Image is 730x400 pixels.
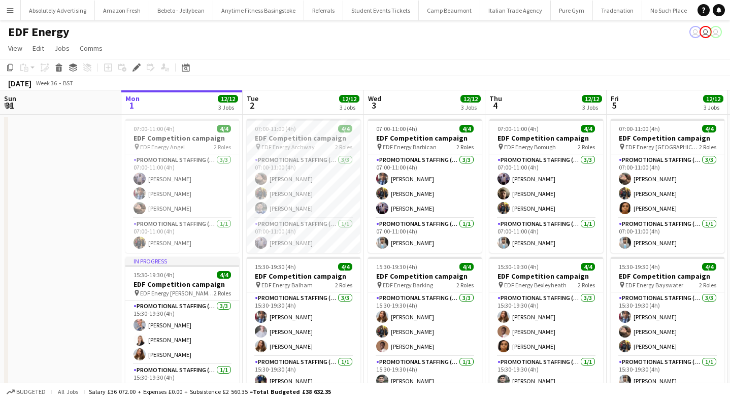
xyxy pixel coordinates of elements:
span: 2 Roles [335,143,352,151]
app-job-card: In progress15:30-19:30 (4h)4/4EDF Competition campaign EDF Energy [PERSON_NAME][GEOGRAPHIC_DATA]2... [125,257,239,399]
h3: EDF Competition campaign [125,280,239,289]
app-job-card: 07:00-11:00 (4h)4/4EDF Competition campaign EDF Energy Angel2 RolesPromotional Staffing (Flyering... [125,119,239,253]
span: 4/4 [581,125,595,132]
app-card-role: Promotional Staffing (Flyering Staff)3/307:00-11:00 (4h)[PERSON_NAME][PERSON_NAME][PERSON_NAME] [489,154,603,218]
span: 2 Roles [456,143,474,151]
span: 4/4 [338,263,352,271]
span: 1 [124,99,140,111]
span: 07:00-11:00 (4h) [255,125,296,132]
span: 12/12 [460,95,481,103]
h3: EDF Competition campaign [489,272,603,281]
span: 2 [245,99,258,111]
button: Camp Beaumont [419,1,480,20]
div: 3 Jobs [461,104,480,111]
span: EDF Energy Angel [140,143,185,151]
app-job-card: 07:00-11:00 (4h)4/4EDF Competition campaign EDF Energy Barbican2 RolesPromotional Staffing (Flyer... [368,119,482,253]
app-user-avatar: Nina Mackay [700,26,712,38]
div: 15:30-19:30 (4h)4/4EDF Competition campaign EDF Energy Bayswater2 RolesPromotional Staffing (Flye... [611,257,724,391]
app-card-role: Promotional Staffing (Flyering Staff)3/307:00-11:00 (4h)[PERSON_NAME][PERSON_NAME][PERSON_NAME] [247,154,360,218]
span: 2 Roles [699,143,716,151]
span: 4/4 [217,271,231,279]
button: Absolutely Advertising [21,1,95,20]
span: Wed [368,94,381,103]
app-card-role: Promotional Staffing (Flyering Staff)3/315:30-19:30 (4h)[PERSON_NAME][PERSON_NAME][PERSON_NAME] [368,292,482,356]
span: EDF Energy Balham [261,281,313,289]
span: 4/4 [702,263,716,271]
button: Amazon Fresh [95,1,149,20]
h3: EDF Competition campaign [489,134,603,143]
span: 4/4 [459,263,474,271]
h1: EDF Energy [8,24,70,40]
app-card-role: Promotional Staffing (Team Leader)1/115:30-19:30 (4h)[PERSON_NAME] [247,356,360,391]
button: Bebeto - Jellybean [149,1,213,20]
span: 12/12 [703,95,723,103]
app-card-role: Promotional Staffing (Flyering Staff)3/315:30-19:30 (4h)[PERSON_NAME][PERSON_NAME][PERSON_NAME] [247,292,360,356]
app-job-card: 15:30-19:30 (4h)4/4EDF Competition campaign EDF Energy Barking2 RolesPromotional Staffing (Flyeri... [368,257,482,391]
span: 2 Roles [456,281,474,289]
span: 15:30-19:30 (4h) [255,263,296,271]
span: 2 Roles [214,289,231,297]
app-job-card: 07:00-11:00 (4h)4/4EDF Competition campaign EDF Energy Archway2 RolesPromotional Staffing (Flyeri... [247,119,360,253]
a: View [4,42,26,55]
span: 2 Roles [214,143,231,151]
span: Edit [32,44,44,53]
app-job-card: 15:30-19:30 (4h)4/4EDF Competition campaign EDF Energy Balham2 RolesPromotional Staffing (Flyerin... [247,257,360,391]
span: EDF Energy Bayswater [625,281,683,289]
span: 15:30-19:30 (4h) [619,263,660,271]
span: 2 Roles [699,281,716,289]
div: 3 Jobs [340,104,359,111]
span: EDF Energy Barbican [383,143,437,151]
div: 07:00-11:00 (4h)4/4EDF Competition campaign EDF Energy [GEOGRAPHIC_DATA]2 RolesPromotional Staffi... [611,119,724,253]
div: In progress [125,257,239,265]
span: Comms [80,44,103,53]
h3: EDF Competition campaign [125,134,239,143]
app-card-role: Promotional Staffing (Flyering Staff)3/307:00-11:00 (4h)[PERSON_NAME][PERSON_NAME][PERSON_NAME] [368,154,482,218]
span: Fri [611,94,619,103]
app-card-role: Promotional Staffing (Team Leader)1/107:00-11:00 (4h)[PERSON_NAME] [247,218,360,253]
h3: EDF Competition campaign [247,134,360,143]
div: 3 Jobs [582,104,602,111]
div: [DATE] [8,78,31,88]
app-job-card: 15:30-19:30 (4h)4/4EDF Competition campaign EDF Energy Bexleyheath2 RolesPromotional Staffing (Fl... [489,257,603,391]
span: 12/12 [218,95,238,103]
h3: EDF Competition campaign [368,272,482,281]
app-user-avatar: Nina Mackay [689,26,702,38]
span: 07:00-11:00 (4h) [619,125,660,132]
app-card-role: Promotional Staffing (Flyering Staff)3/315:30-19:30 (4h)[PERSON_NAME][PERSON_NAME][PERSON_NAME] [611,292,724,356]
app-card-role: Promotional Staffing (Team Leader)1/115:30-19:30 (4h)[PERSON_NAME] [489,356,603,391]
a: Comms [76,42,107,55]
span: EDF Energy Bexleyheath [504,281,567,289]
span: 4/4 [459,125,474,132]
app-user-avatar: Spencer Blackwell [710,26,722,38]
div: BST [63,79,73,87]
div: 3 Jobs [218,104,238,111]
div: Salary £36 072.00 + Expenses £0.00 + Subsistence £2 560.35 = [89,388,331,395]
span: Mon [125,94,140,103]
span: Total Budgeted £38 632.35 [253,388,331,395]
span: 4/4 [702,125,716,132]
span: 31 [3,99,16,111]
button: Italian Trade Agency [480,1,551,20]
button: Pure Gym [551,1,593,20]
button: No Such Place [642,1,695,20]
button: Tradenation [593,1,642,20]
div: 07:00-11:00 (4h)4/4EDF Competition campaign EDF Energy Borough2 RolesPromotional Staffing (Flyeri... [489,119,603,253]
app-card-role: Promotional Staffing (Team Leader)1/107:00-11:00 (4h)[PERSON_NAME] [368,218,482,253]
app-card-role: Promotional Staffing (Flyering Staff)3/315:30-19:30 (4h)[PERSON_NAME][PERSON_NAME][PERSON_NAME] [125,301,239,364]
a: Jobs [50,42,74,55]
app-card-role: Promotional Staffing (Flyering Staff)3/307:00-11:00 (4h)[PERSON_NAME][PERSON_NAME][PERSON_NAME] [611,154,724,218]
span: 07:00-11:00 (4h) [376,125,417,132]
span: 3 [367,99,381,111]
span: 4/4 [338,125,352,132]
app-card-role: Promotional Staffing (Team Leader)1/107:00-11:00 (4h)[PERSON_NAME] [489,218,603,253]
span: 2 Roles [578,281,595,289]
span: 4 [488,99,502,111]
app-card-role: Promotional Staffing (Team Leader)1/115:30-19:30 (4h)[PERSON_NAME] [368,356,482,391]
span: EDF Energy Archway [261,143,315,151]
a: Edit [28,42,48,55]
span: Jobs [54,44,70,53]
